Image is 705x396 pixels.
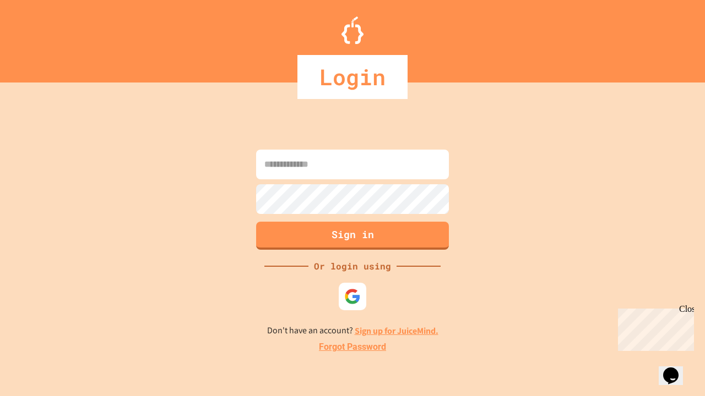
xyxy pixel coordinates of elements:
iframe: chat widget [659,352,694,385]
div: Login [297,55,408,99]
button: Sign in [256,222,449,250]
p: Don't have an account? [267,324,438,338]
div: Chat with us now!Close [4,4,76,70]
a: Sign up for JuiceMind. [355,325,438,337]
img: Logo.svg [341,16,364,44]
a: Forgot Password [319,340,386,354]
iframe: chat widget [614,304,694,351]
div: Or login using [308,260,397,273]
img: google-icon.svg [344,288,361,305]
